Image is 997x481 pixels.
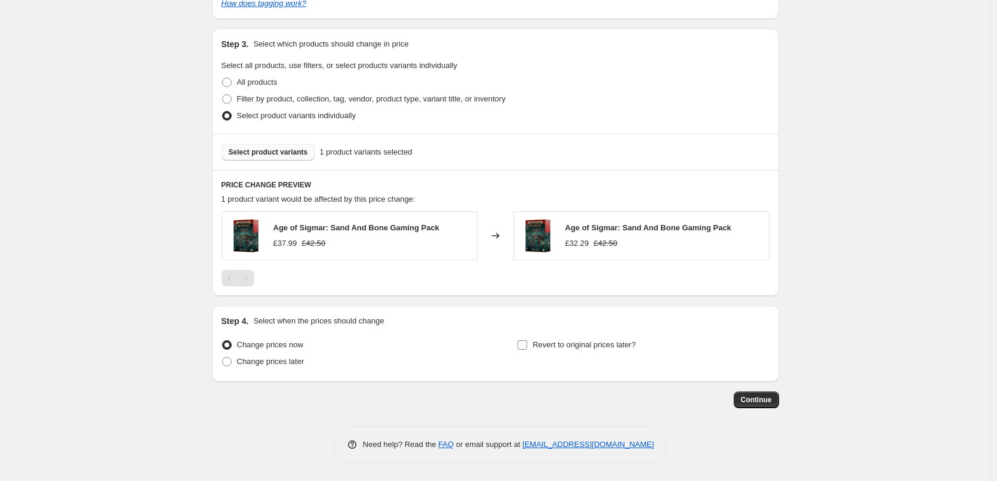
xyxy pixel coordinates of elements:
[237,111,356,120] span: Select product variants individually
[221,180,770,190] h6: PRICE CHANGE PREVIEW
[237,340,303,349] span: Change prices now
[520,218,556,254] img: https___trade.games-workshop.com_assets_2025_05_60120299008_EngAgeofSigmarSandandBoneGamingPack06...
[593,238,617,249] strike: £42.50
[363,440,439,449] span: Need help? Read the
[237,78,278,87] span: All products
[734,391,779,408] button: Continue
[221,38,249,50] h2: Step 3.
[273,238,297,249] div: £37.99
[253,315,384,327] p: Select when the prices should change
[438,440,454,449] a: FAQ
[237,357,304,366] span: Change prices later
[565,238,589,249] div: £32.29
[228,218,264,254] img: https___trade.games-workshop.com_assets_2025_05_60120299008_EngAgeofSigmarSandandBoneGamingPack06...
[273,223,439,232] span: Age of Sigmar: Sand And Bone Gaming Pack
[221,61,457,70] span: Select all products, use filters, or select products variants individually
[741,395,772,405] span: Continue
[221,195,416,203] span: 1 product variant would be affected by this price change:
[319,146,412,158] span: 1 product variants selected
[533,340,636,349] span: Revert to original prices later?
[221,270,254,286] nav: Pagination
[229,147,308,157] span: Select product variants
[565,223,731,232] span: Age of Sigmar: Sand And Bone Gaming Pack
[301,238,325,249] strike: £42.50
[221,315,249,327] h2: Step 4.
[221,144,315,161] button: Select product variants
[253,38,408,50] p: Select which products should change in price
[454,440,522,449] span: or email support at
[237,94,506,103] span: Filter by product, collection, tag, vendor, product type, variant title, or inventory
[522,440,654,449] a: [EMAIL_ADDRESS][DOMAIN_NAME]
